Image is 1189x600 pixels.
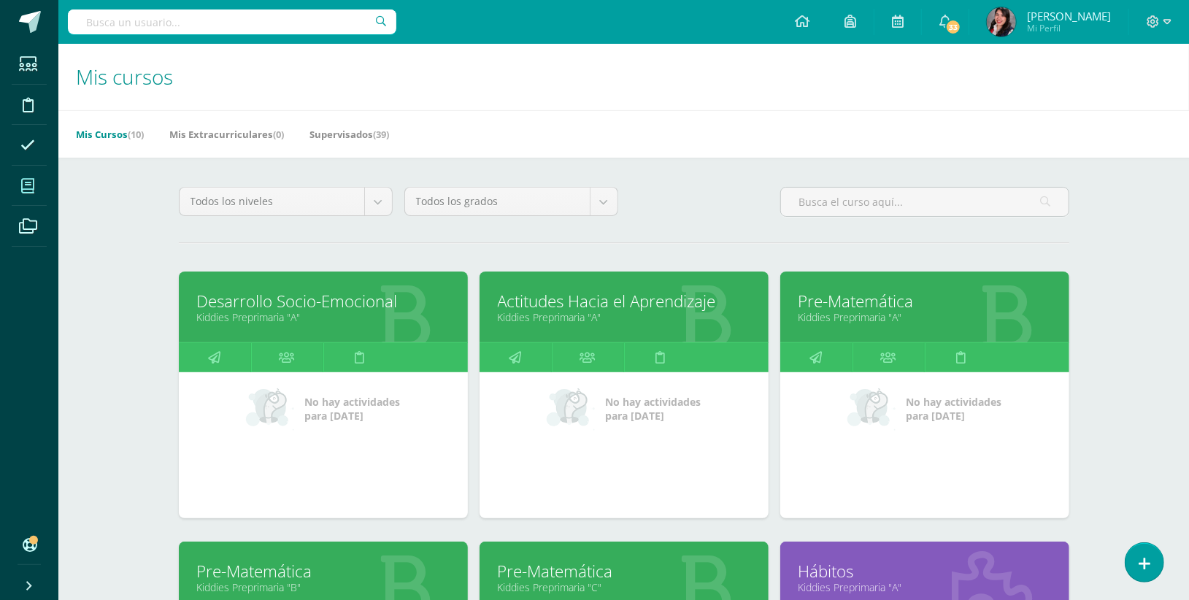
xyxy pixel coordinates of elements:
[945,19,961,35] span: 33
[246,387,294,431] img: no_activities_small.png
[987,7,1016,36] img: 78777cb1edfd8e19bd945e592d7f778e.png
[799,310,1051,324] a: Kiddies Preprimaria "A"
[1027,22,1111,34] span: Mi Perfil
[799,560,1051,582] a: Hábitos
[498,580,750,594] a: Kiddies Preprimaria "C"
[416,188,579,215] span: Todos los grados
[304,395,400,423] span: No hay actividades para [DATE]
[847,387,896,431] img: no_activities_small.png
[197,310,450,324] a: Kiddies Preprimaria "A"
[547,387,595,431] img: no_activities_small.png
[197,560,450,582] a: Pre-Matemática
[1027,9,1111,23] span: [PERSON_NAME]
[498,560,750,582] a: Pre-Matemática
[273,128,284,141] span: (0)
[68,9,396,34] input: Busca un usuario...
[498,310,750,324] a: Kiddies Preprimaria "A"
[781,188,1069,216] input: Busca el curso aquí...
[197,580,450,594] a: Kiddies Preprimaria "B"
[498,290,750,312] a: Actitudes Hacia el Aprendizaje
[799,580,1051,594] a: Kiddies Preprimaria "A"
[373,128,389,141] span: (39)
[309,123,389,146] a: Supervisados(39)
[191,188,353,215] span: Todos los niveles
[197,290,450,312] a: Desarrollo Socio-Emocional
[799,290,1051,312] a: Pre-Matemática
[605,395,701,423] span: No hay actividades para [DATE]
[76,63,173,91] span: Mis cursos
[180,188,392,215] a: Todos los niveles
[906,395,1001,423] span: No hay actividades para [DATE]
[76,123,144,146] a: Mis Cursos(10)
[169,123,284,146] a: Mis Extracurriculares(0)
[405,188,617,215] a: Todos los grados
[128,128,144,141] span: (10)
